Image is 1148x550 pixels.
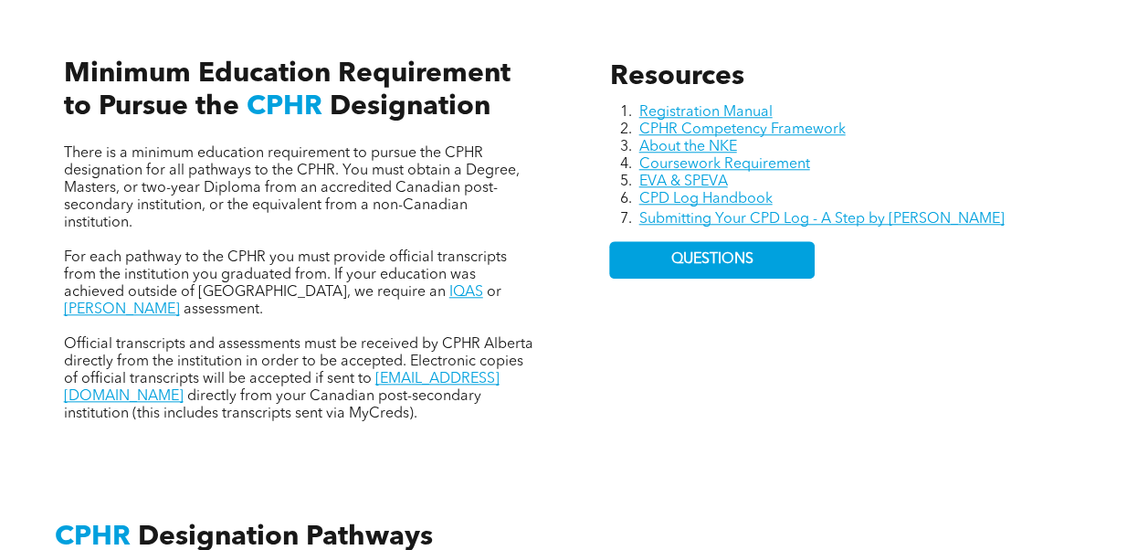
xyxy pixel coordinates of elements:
[64,372,500,404] a: [EMAIL_ADDRESS][DOMAIN_NAME]
[64,60,511,121] span: Minimum Education Requirement to Pursue the
[64,337,533,386] span: Official transcripts and assessments must be received by CPHR Alberta directly from the instituti...
[64,389,481,421] span: directly from your Canadian post-secondary institution (this includes transcripts sent via MyCreds).
[638,157,809,172] a: Coursework Requirement
[64,250,507,300] span: For each pathway to the CPHR you must provide official transcripts from the institution you gradu...
[449,285,483,300] a: IQAS
[487,285,501,300] span: or
[638,122,845,137] a: CPHR Competency Framework
[184,302,263,317] span: assessment.
[609,241,815,279] a: QUESTIONS
[247,93,322,121] span: CPHR
[330,93,490,121] span: Designation
[638,192,772,206] a: CPD Log Handbook
[671,251,753,269] span: QUESTIONS
[64,146,520,230] span: There is a minimum education requirement to pursue the CPHR designation for all pathways to the C...
[609,63,743,90] span: Resources
[638,105,772,120] a: Registration Manual
[64,302,180,317] a: [PERSON_NAME]
[638,140,736,154] a: About the NKE
[638,175,727,189] a: EVA & SPEVA
[638,212,1004,227] a: Submitting Your CPD Log - A Step by [PERSON_NAME]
